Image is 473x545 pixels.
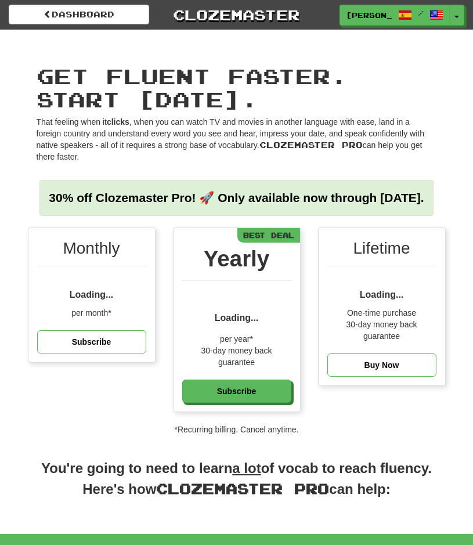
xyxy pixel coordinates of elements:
h2: You're going to need to learn of vocab to reach fluency. Here's how can help: [28,459,446,511]
u: a lot [232,460,261,476]
div: Monthly [37,237,146,266]
div: 30-day money back guarantee [327,319,436,342]
span: Get fluent faster. Start [DATE]. [37,63,348,111]
strong: clicks [107,117,129,127]
div: per year* [182,333,291,345]
span: Loading... [70,290,114,299]
span: Loading... [215,313,259,323]
p: That feeling when it , when you can watch TV and movies in another language with ease, land in a ... [37,116,437,163]
span: [PERSON_NAME] [346,10,392,20]
a: Buy Now [327,353,436,377]
span: Loading... [360,290,404,299]
div: Yearly [182,243,291,281]
a: Clozemaster [167,5,307,25]
div: One-time purchase [327,307,436,319]
a: Subscribe [37,330,146,354]
span: / [418,9,424,17]
div: 30-day money back guarantee [182,345,291,368]
span: Clozemaster Pro [156,480,329,497]
div: Lifetime [327,237,436,266]
div: per month* [37,307,146,319]
div: Best Deal [237,228,300,243]
span: Clozemaster Pro [259,140,363,150]
a: Dashboard [9,5,149,24]
strong: 30% off Clozemaster Pro! 🚀 Only available now through [DATE]. [49,191,424,204]
a: Subscribe [182,380,291,403]
a: [PERSON_NAME] / [340,5,450,26]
